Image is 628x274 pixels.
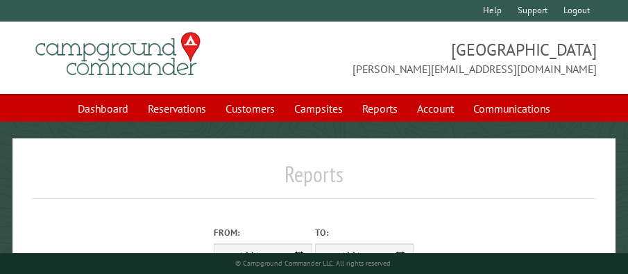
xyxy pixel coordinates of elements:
[409,95,462,122] a: Account
[315,226,414,239] label: To:
[235,259,392,268] small: © Campground Commander LLC. All rights reserved.
[31,161,597,199] h1: Reports
[69,95,137,122] a: Dashboard
[139,95,214,122] a: Reservations
[217,95,283,122] a: Customers
[314,38,597,77] span: [GEOGRAPHIC_DATA] [PERSON_NAME][EMAIL_ADDRESS][DOMAIN_NAME]
[354,95,406,122] a: Reports
[214,226,312,239] label: From:
[31,27,205,81] img: Campground Commander
[286,95,351,122] a: Campsites
[465,95,559,122] a: Communications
